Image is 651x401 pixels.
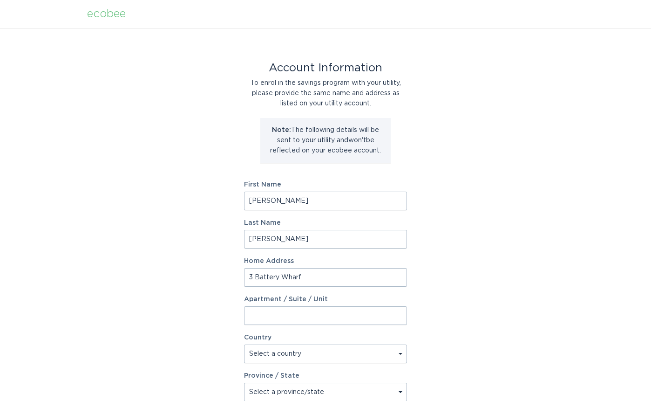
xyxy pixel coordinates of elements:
div: ecobee [87,9,126,19]
div: To enrol in the savings program with your utility, please provide the same name and address as li... [244,78,407,109]
div: Account Information [244,63,407,73]
label: Last Name [244,220,407,226]
label: Country [244,334,271,341]
label: Home Address [244,258,407,264]
label: First Name [244,181,407,188]
label: Province / State [244,373,299,379]
label: Apartment / Suite / Unit [244,296,407,303]
p: The following details will be sent to your utility and won't be reflected on your ecobee account. [267,125,384,156]
strong: Note: [272,127,291,133]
